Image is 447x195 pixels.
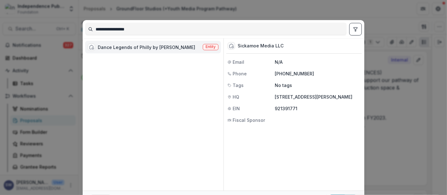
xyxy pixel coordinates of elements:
[98,44,195,51] div: Dance Legends of Philly by [PERSON_NAME]
[233,94,239,100] span: HQ
[233,117,265,123] span: Fiscal Sponsor
[275,105,361,112] p: 921391771
[275,70,361,77] p: [PHONE_NUMBER]
[233,105,240,112] span: EIN
[233,82,244,89] span: Tags
[206,45,216,49] span: Entity
[233,59,244,65] span: Email
[275,82,292,89] p: No tags
[275,59,361,65] p: N/A
[233,70,247,77] span: Phone
[275,94,361,100] p: [STREET_ADDRESS][PERSON_NAME]
[238,43,284,49] div: Sickamoe Media LLC
[349,23,362,35] button: toggle filters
